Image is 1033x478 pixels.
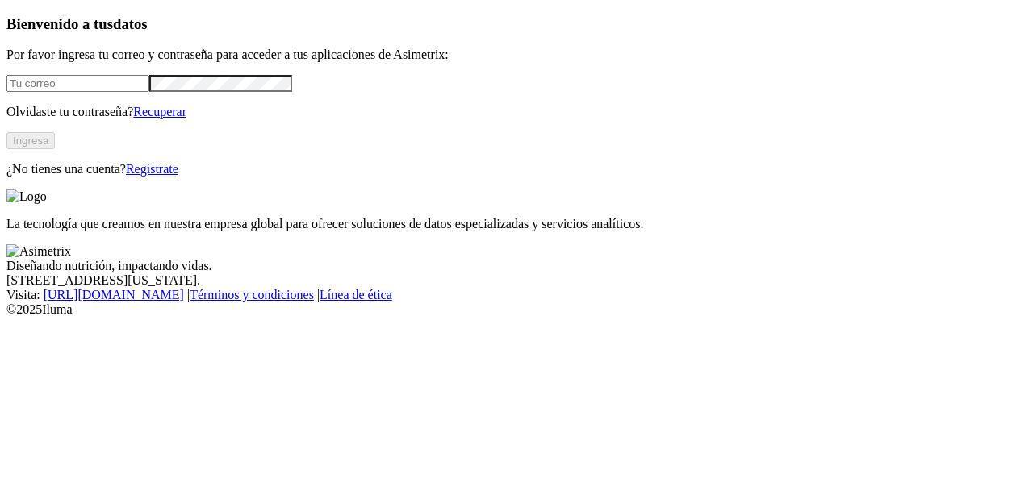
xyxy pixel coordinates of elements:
p: ¿No tienes una cuenta? [6,162,1027,177]
img: Logo [6,189,47,204]
a: Términos y condiciones [190,288,314,301]
a: Regístrate [126,162,178,176]
input: Tu correo [6,75,149,92]
button: Ingresa [6,132,55,149]
p: Por favor ingresa tu correo y contraseña para acceder a tus aplicaciones de Asimetrix: [6,48,1027,62]
div: © 2025 Iluma [6,302,1027,317]
span: datos [113,15,148,32]
a: [URL][DOMAIN_NAME] [44,288,184,301]
div: Visita : | | [6,288,1027,302]
a: Recuperar [133,105,186,118]
a: Línea de ética [320,288,392,301]
h3: Bienvenido a tus [6,15,1027,33]
p: La tecnología que creamos en nuestra empresa global para ofrecer soluciones de datos especializad... [6,217,1027,231]
div: [STREET_ADDRESS][US_STATE]. [6,273,1027,288]
div: Diseñando nutrición, impactando vidas. [6,259,1027,273]
p: Olvidaste tu contraseña? [6,105,1027,119]
img: Asimetrix [6,244,71,259]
